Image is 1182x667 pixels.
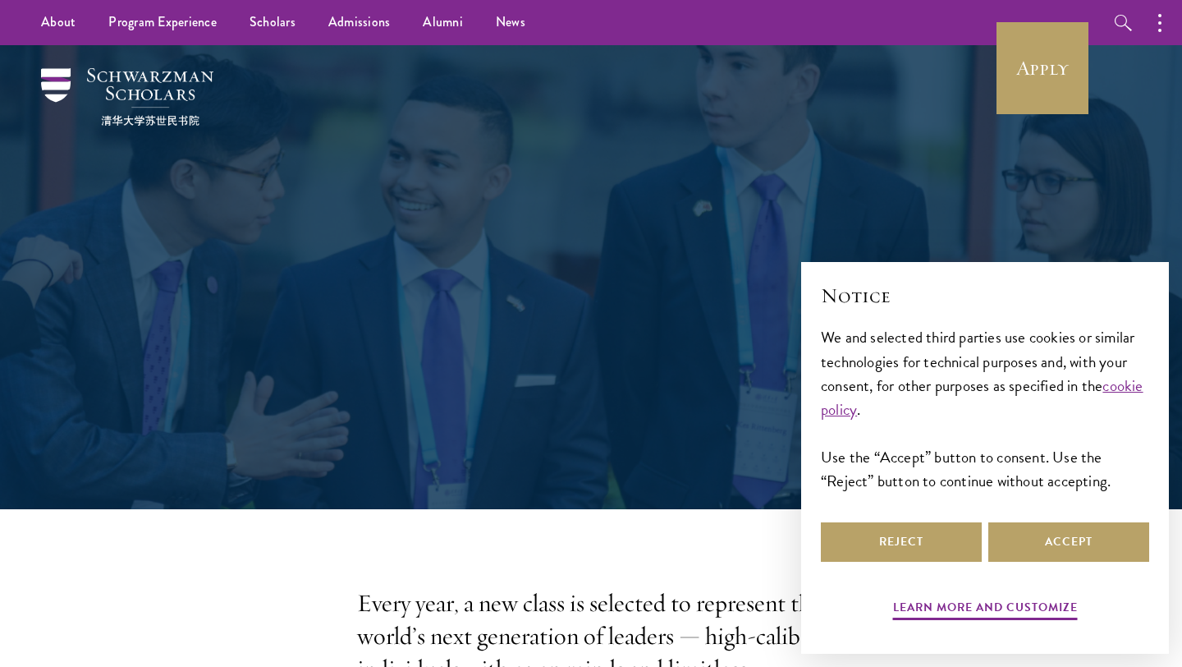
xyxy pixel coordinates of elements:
[41,68,213,126] img: Schwarzman Scholars
[821,282,1149,310] h2: Notice
[821,522,982,562] button: Reject
[996,22,1088,114] a: Apply
[821,374,1143,421] a: cookie policy
[821,325,1149,492] div: We and selected third parties use cookies or similar technologies for technical purposes and, wit...
[988,522,1149,562] button: Accept
[893,597,1078,623] button: Learn more and customize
